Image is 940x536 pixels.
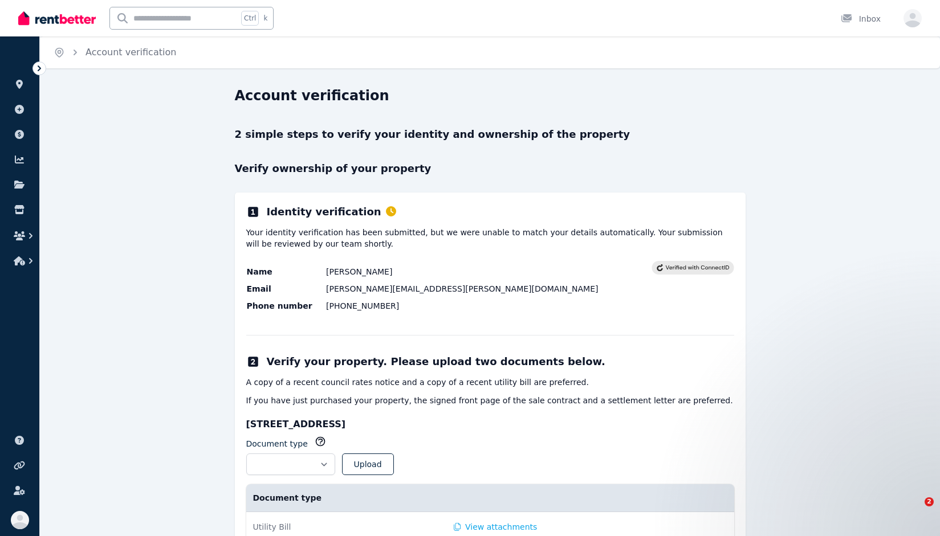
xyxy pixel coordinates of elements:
[263,14,267,23] span: k
[246,283,326,295] td: Email
[18,10,96,27] img: RentBetter
[246,438,308,449] label: Document type
[246,227,734,249] p: Your identity verification has been submitted, but we were unable to match your details automatic...
[901,497,929,525] iframe: Intercom live chat
[841,13,881,24] div: Inbox
[267,204,396,220] h2: Identity verification
[246,300,326,312] td: Phone number
[40,36,190,68] nav: Breadcrumb
[246,484,447,512] th: Document type
[325,265,651,278] td: [PERSON_NAME]
[235,161,746,177] p: Verify ownership of your property
[325,283,651,295] td: [PERSON_NAME][EMAIL_ADDRESS][PERSON_NAME][DOMAIN_NAME]
[235,126,746,142] p: 2 simple steps to verify your identity and ownership of the property
[325,300,651,312] td: [PHONE_NUMBER]
[342,453,394,475] button: Upload
[925,497,934,506] span: 2
[86,47,176,58] a: Account verification
[246,418,734,431] h3: [STREET_ADDRESS]
[235,87,389,105] h1: Account verification
[454,521,538,533] button: View attachments
[241,11,259,26] span: Ctrl
[246,395,734,406] p: If you have just purchased your property, the signed front page of the sale contract and a settle...
[267,354,605,370] h2: Verify your property. Please upload two documents below.
[246,377,734,388] p: A copy of a recent council rates notice and a copy of a recent utility bill are preferred.
[246,265,326,278] td: Name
